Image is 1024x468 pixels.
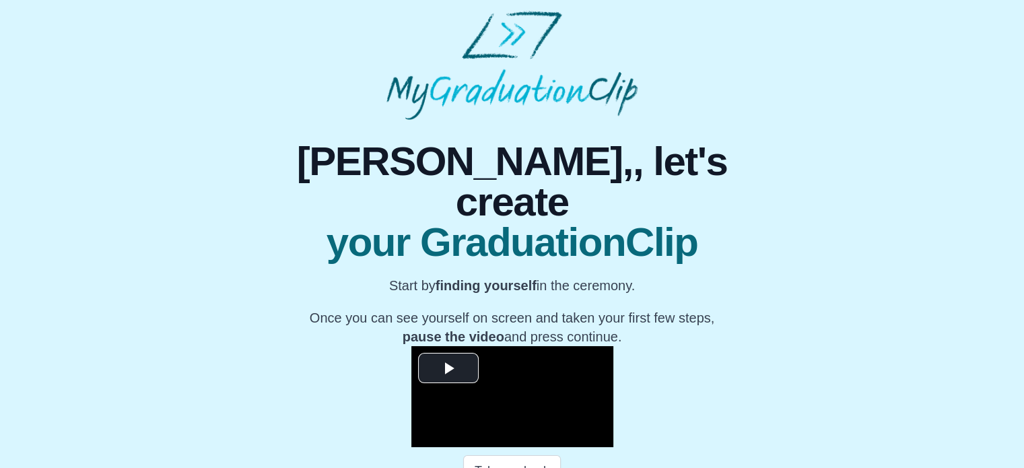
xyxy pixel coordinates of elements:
[418,353,479,383] button: Play Video
[256,141,768,222] span: [PERSON_NAME],, let's create
[436,278,537,293] b: finding yourself
[256,308,768,346] p: Once you can see yourself on screen and taken your first few steps, and press continue.
[386,11,637,120] img: MyGraduationClip
[411,346,613,447] div: Video Player
[256,222,768,263] span: your GraduationClip
[403,329,504,344] b: pause the video
[256,276,768,295] p: Start by in the ceremony.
